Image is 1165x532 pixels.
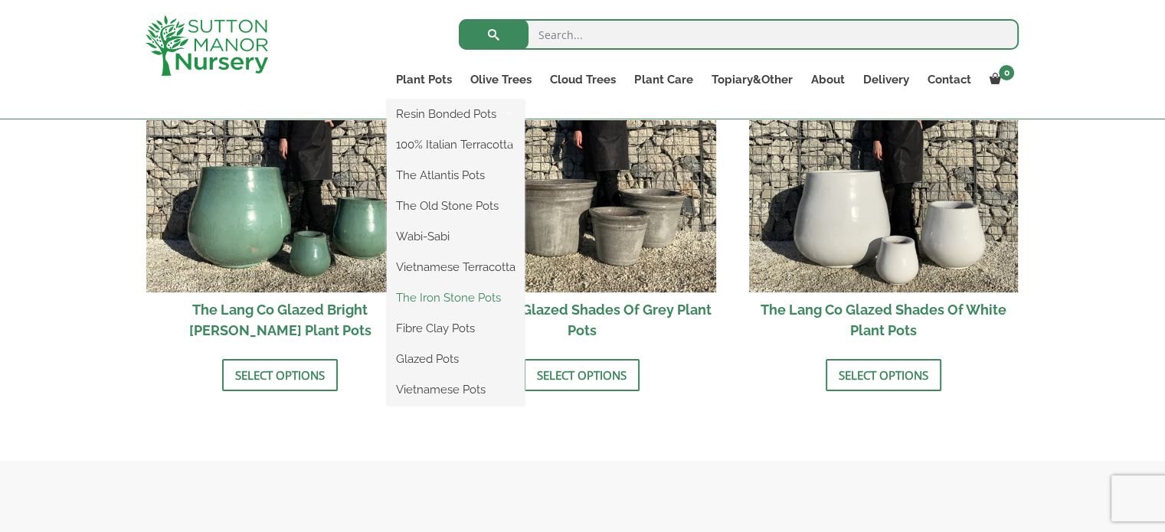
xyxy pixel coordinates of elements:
[918,69,980,90] a: Contact
[146,292,415,348] h2: The Lang Co Glazed Bright [PERSON_NAME] Plant Pots
[387,317,525,340] a: Fibre Clay Pots
[625,69,702,90] a: Plant Care
[387,225,525,248] a: Wabi-Sabi
[541,69,625,90] a: Cloud Trees
[999,65,1014,80] span: 0
[980,69,1019,90] a: 0
[387,103,525,126] a: Resin Bonded Pots
[387,194,525,217] a: The Old Stone Pots
[387,286,525,309] a: The Iron Stone Pots
[146,24,415,292] img: The Lang Co Glazed Bright Olive Green Plant Pots
[447,24,716,348] a: Sale! The Hanoi Glazed Shades Of Grey Plant Pots
[749,292,1018,348] h2: The Lang Co Glazed Shades Of White Plant Pots
[749,24,1018,348] a: Sale! The Lang Co Glazed Shades Of White Plant Pots
[222,359,338,391] a: Select options for “The Lang Co Glazed Bright Olive Green Plant Pots”
[826,359,941,391] a: Select options for “The Lang Co Glazed Shades Of White Plant Pots”
[447,292,716,348] h2: The Hanoi Glazed Shades Of Grey Plant Pots
[461,69,541,90] a: Olive Trees
[459,19,1019,50] input: Search...
[387,348,525,370] a: Glazed Pots
[146,24,415,348] a: Sale! The Lang Co Glazed Bright [PERSON_NAME] Plant Pots
[524,359,640,391] a: Select options for “The Hanoi Glazed Shades Of Grey Plant Pots”
[387,133,525,156] a: 100% Italian Terracotta
[447,24,716,292] img: The Hanoi Glazed Shades Of Grey Plant Pots
[853,69,918,90] a: Delivery
[387,378,525,401] a: Vietnamese Pots
[801,69,853,90] a: About
[702,69,801,90] a: Topiary&Other
[387,69,461,90] a: Plant Pots
[749,24,1018,292] img: The Lang Co Glazed Shades Of White Plant Pots
[146,15,268,76] img: logo
[387,164,525,187] a: The Atlantis Pots
[387,256,525,279] a: Vietnamese Terracotta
